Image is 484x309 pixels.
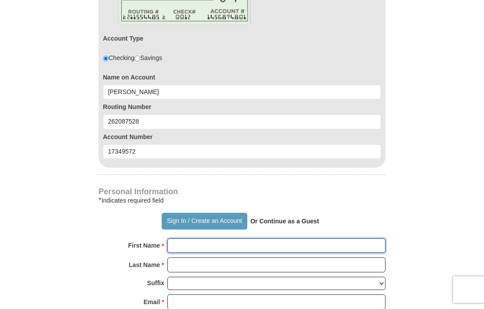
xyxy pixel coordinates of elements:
[144,296,160,308] strong: Email
[98,195,386,206] div: Indicates required field
[103,132,381,141] label: Account Number
[128,239,160,252] strong: First Name
[147,277,164,289] strong: Suffix
[98,188,386,195] h4: Personal Information
[162,213,247,230] button: Sign In / Create an Account
[250,218,319,225] strong: Or Continue as a Guest
[103,73,381,82] label: Name on Account
[103,53,162,62] div: Checking Savings
[103,102,381,111] label: Routing Number
[129,259,160,271] strong: Last Name
[103,34,144,43] label: Account Type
